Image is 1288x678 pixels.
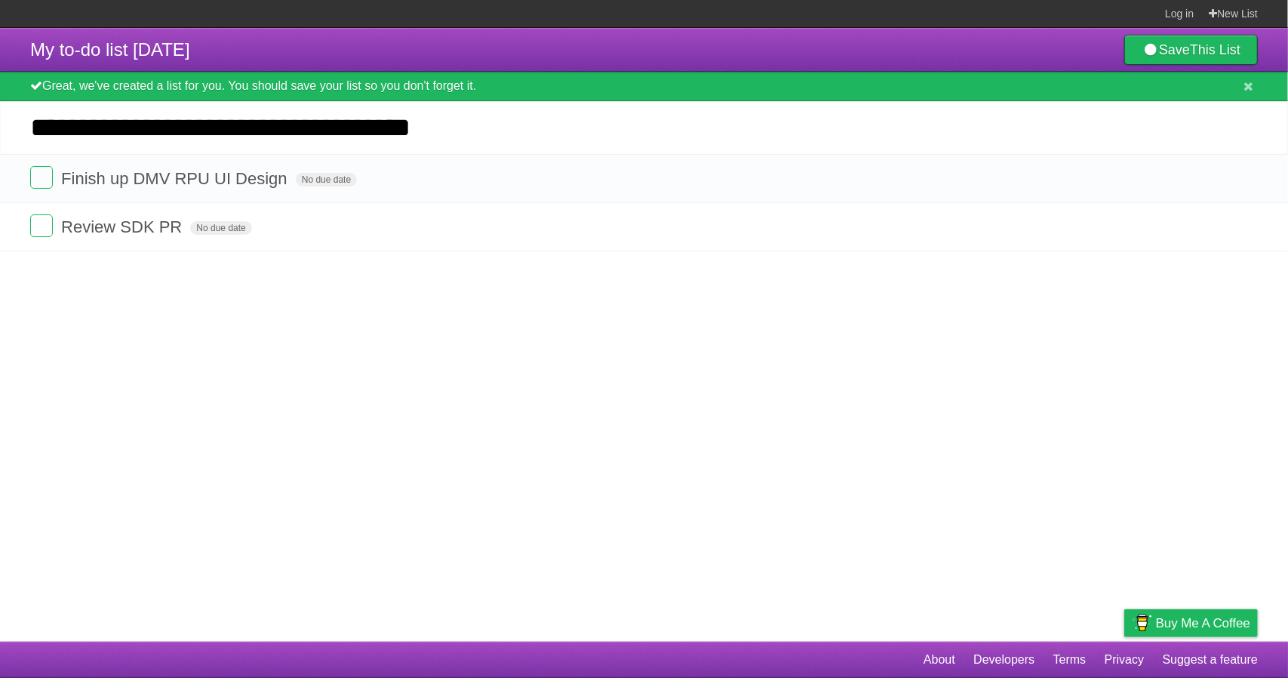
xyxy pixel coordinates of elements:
label: Done [30,214,53,237]
a: SaveThis List [1124,35,1258,65]
a: About [924,646,955,674]
b: This List [1190,42,1240,57]
span: My to-do list [DATE] [30,39,190,60]
a: Suggest a feature [1163,646,1258,674]
span: No due date [296,173,357,186]
span: No due date [190,221,251,235]
span: Review SDK PR [61,217,186,236]
span: Finish up DMV RPU UI Design [61,169,291,188]
a: Developers [973,646,1034,674]
label: Done [30,166,53,189]
img: Buy me a coffee [1132,610,1152,636]
a: Buy me a coffee [1124,609,1258,637]
span: Buy me a coffee [1156,610,1250,636]
a: Privacy [1105,646,1144,674]
a: Terms [1053,646,1087,674]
